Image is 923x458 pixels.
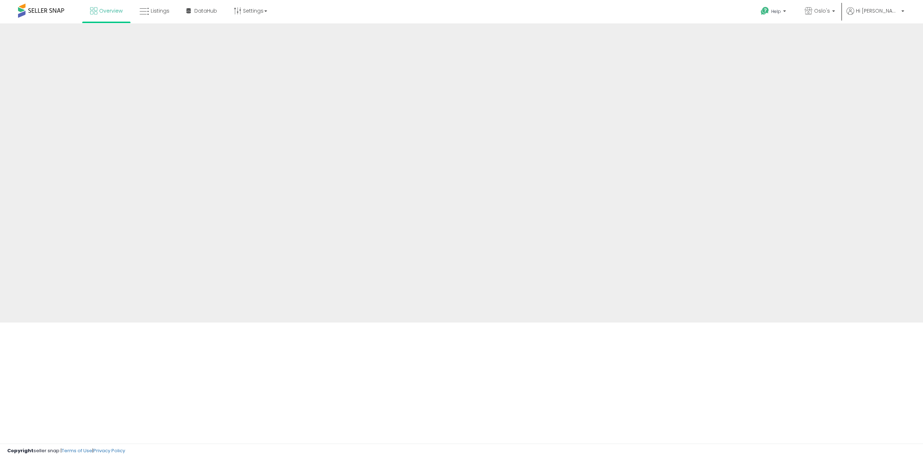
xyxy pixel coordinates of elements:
i: Get Help [760,6,769,15]
span: Listings [151,7,169,14]
span: Overview [99,7,123,14]
span: Oslo's [814,7,830,14]
a: Hi [PERSON_NAME] [847,7,904,23]
span: Hi [PERSON_NAME] [856,7,899,14]
a: Help [755,1,793,23]
span: Help [771,8,781,14]
span: DataHub [194,7,217,14]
